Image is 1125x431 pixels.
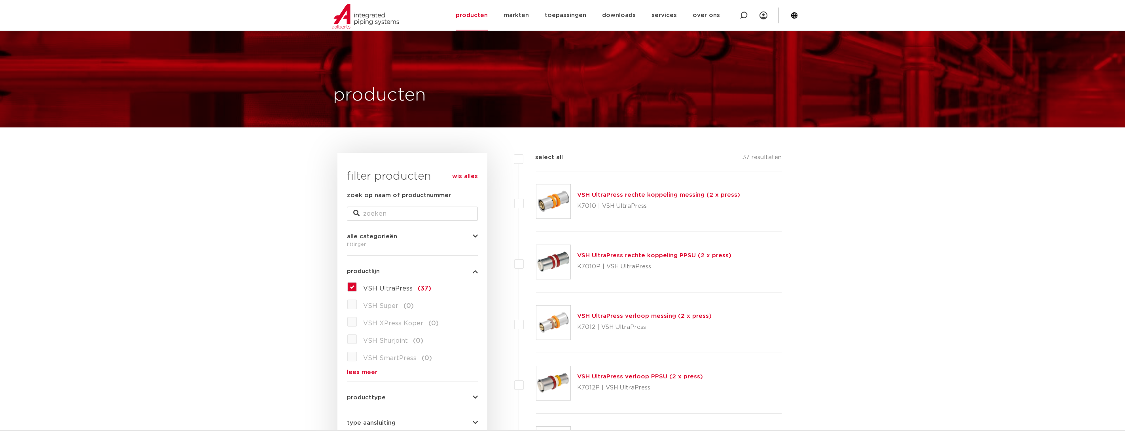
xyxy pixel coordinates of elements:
[347,395,478,401] button: producttype
[363,303,398,309] span: VSH Super
[347,420,478,426] button: type aansluiting
[363,285,413,292] span: VSH UltraPress
[347,234,478,239] button: alle categorieën
[452,172,478,181] a: wis alles
[577,374,703,380] a: VSH UltraPress verloop PPSU (2 x press)
[347,268,380,274] span: productlijn
[347,268,478,274] button: productlijn
[363,355,417,361] span: VSH SmartPress
[536,184,570,218] img: Thumbnail for VSH UltraPress rechte koppeling messing (2 x press)
[347,239,478,249] div: fittingen
[577,253,731,258] a: VSH UltraPress rechte koppeling PPSU (2 x press)
[347,420,396,426] span: type aansluiting
[577,382,703,394] p: K7012P | VSH UltraPress
[347,234,397,239] span: alle categorieën
[333,83,426,108] h1: producten
[742,153,782,165] p: 37 resultaten
[422,355,432,361] span: (0)
[577,321,712,334] p: K7012 | VSH UltraPress
[363,338,408,344] span: VSH Shurjoint
[347,191,451,200] label: zoek op naam of productnummer
[347,169,478,184] h3: filter producten
[536,245,570,279] img: Thumbnail for VSH UltraPress rechte koppeling PPSU (2 x press)
[536,366,570,400] img: Thumbnail for VSH UltraPress verloop PPSU (2 x press)
[428,320,439,327] span: (0)
[577,260,731,273] p: K7010P | VSH UltraPress
[347,395,386,401] span: producttype
[577,200,740,213] p: K7010 | VSH UltraPress
[347,207,478,221] input: zoeken
[523,153,563,162] label: select all
[413,338,423,344] span: (0)
[577,313,712,319] a: VSH UltraPress verloop messing (2 x press)
[403,303,414,309] span: (0)
[536,306,570,340] img: Thumbnail for VSH UltraPress verloop messing (2 x press)
[363,320,423,327] span: VSH XPress Koper
[577,192,740,198] a: VSH UltraPress rechte koppeling messing (2 x press)
[347,369,478,375] a: lees meer
[418,285,431,292] span: (37)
